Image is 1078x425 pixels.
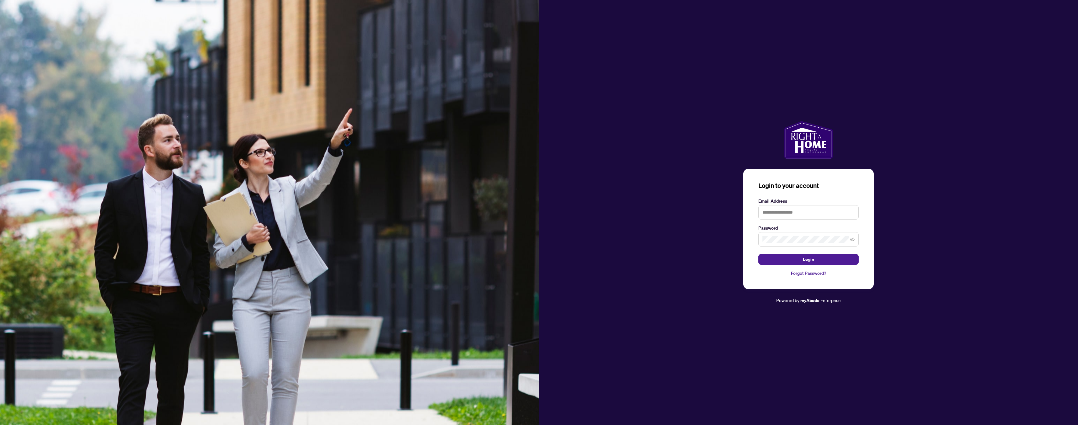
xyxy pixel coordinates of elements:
a: Forgot Password? [758,270,859,277]
span: eye-invisible [850,237,855,242]
a: myAbode [800,297,819,304]
span: Powered by [776,297,799,303]
span: Enterprise [820,297,841,303]
img: ma-logo [784,121,833,159]
h3: Login to your account [758,181,859,190]
span: Login [803,254,814,264]
label: Email Address [758,198,859,205]
label: Password [758,225,859,231]
button: Login [758,254,859,265]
